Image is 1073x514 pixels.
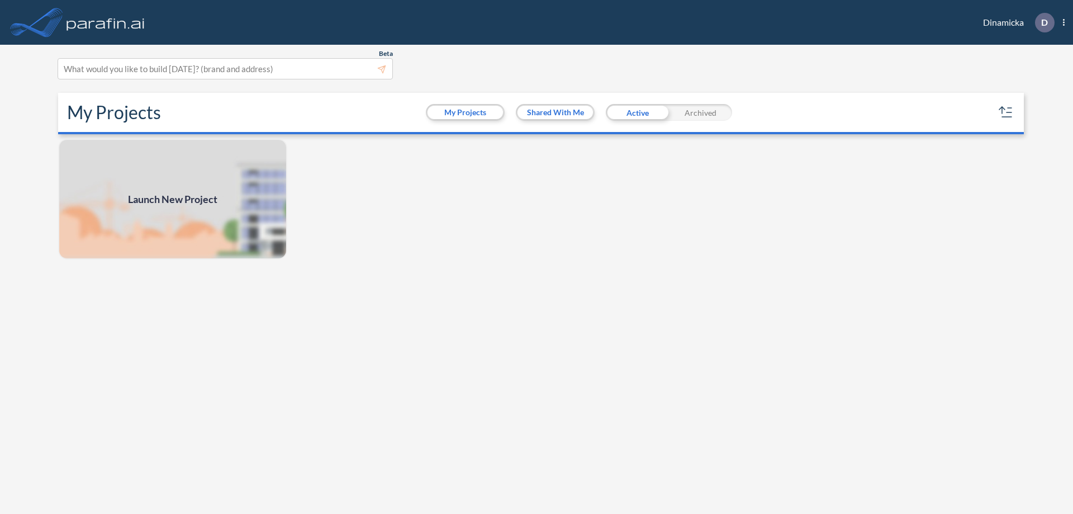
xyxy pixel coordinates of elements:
[58,139,287,260] a: Launch New Project
[997,103,1015,121] button: sort
[966,13,1065,32] div: Dinamicka
[1041,17,1048,27] p: D
[58,139,287,260] img: add
[428,106,503,119] button: My Projects
[379,49,393,58] span: Beta
[669,104,732,121] div: Archived
[67,102,161,123] h2: My Projects
[517,106,593,119] button: Shared With Me
[606,104,669,121] div: Active
[128,192,217,207] span: Launch New Project
[64,11,147,34] img: logo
